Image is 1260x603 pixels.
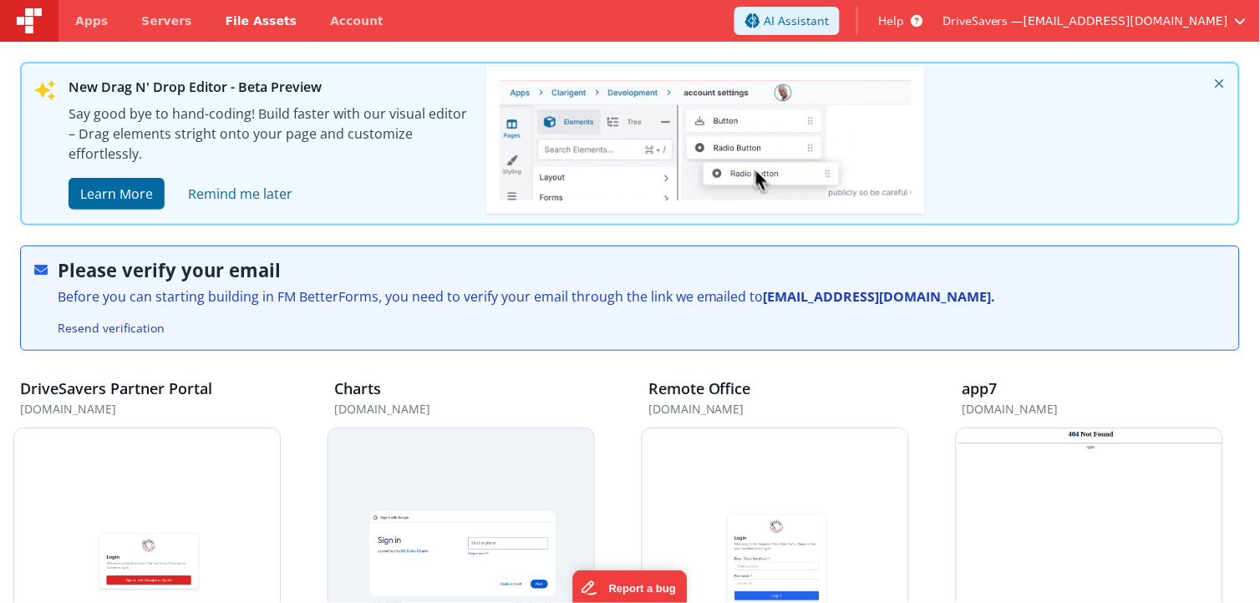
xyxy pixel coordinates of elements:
[1024,13,1228,29] span: [EMAIL_ADDRESS][DOMAIN_NAME]
[648,403,909,415] h5: [DOMAIN_NAME]
[648,381,751,398] h3: Remote Office
[942,13,1247,29] button: DriveSavers — [EMAIL_ADDRESS][DOMAIN_NAME]
[963,403,1223,415] h5: [DOMAIN_NAME]
[963,381,998,398] h3: app7
[178,177,302,210] a: close
[764,287,996,306] strong: [EMAIL_ADDRESS][DOMAIN_NAME].
[69,77,470,104] div: New Drag N' Drop Editor - Beta Preview
[334,381,381,398] h3: Charts
[141,13,191,29] span: Servers
[226,13,297,29] span: File Assets
[734,7,840,35] button: AI Assistant
[1202,63,1238,104] i: close
[69,104,470,177] div: Say good bye to hand-coding! Build faster with our visual editor – Drag elements stright onto you...
[334,403,595,415] h5: [DOMAIN_NAME]
[58,260,996,280] h2: Please verify your email
[20,403,281,415] h5: [DOMAIN_NAME]
[878,13,904,29] span: Help
[942,13,1024,29] span: DriveSavers —
[764,13,829,29] span: AI Assistant
[69,178,165,210] button: Learn More
[51,315,171,342] button: Resend verification
[20,381,212,398] h3: DriveSavers Partner Portal
[75,13,108,29] span: Apps
[58,286,996,307] div: Before you can starting building in FM BetterForms, you need to verify your email through the lin...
